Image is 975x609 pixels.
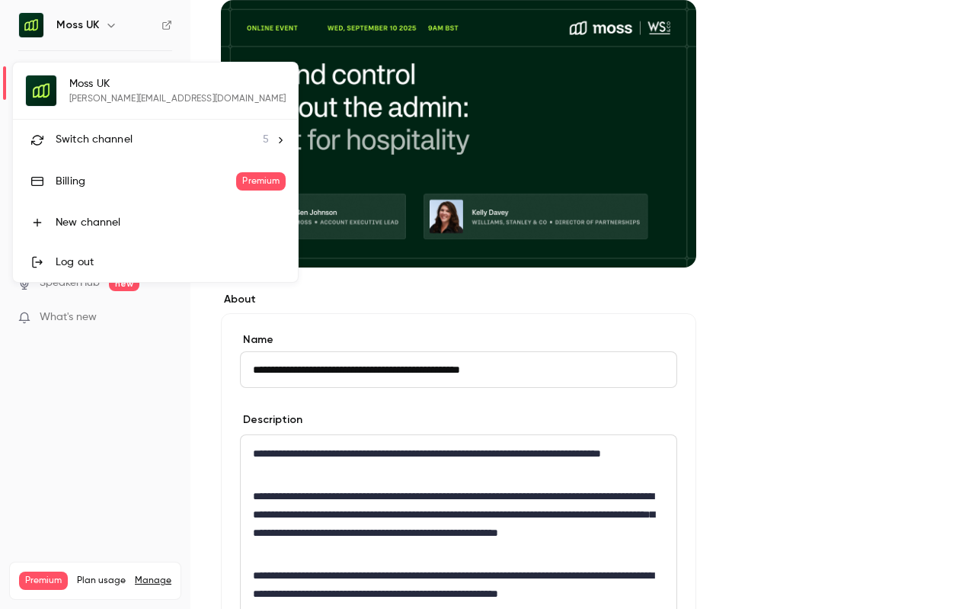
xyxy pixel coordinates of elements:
span: Premium [236,172,286,191]
span: 5 [263,132,269,148]
div: Log out [56,255,286,270]
div: New channel [56,215,286,230]
div: Billing [56,174,236,189]
span: Switch channel [56,132,133,148]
